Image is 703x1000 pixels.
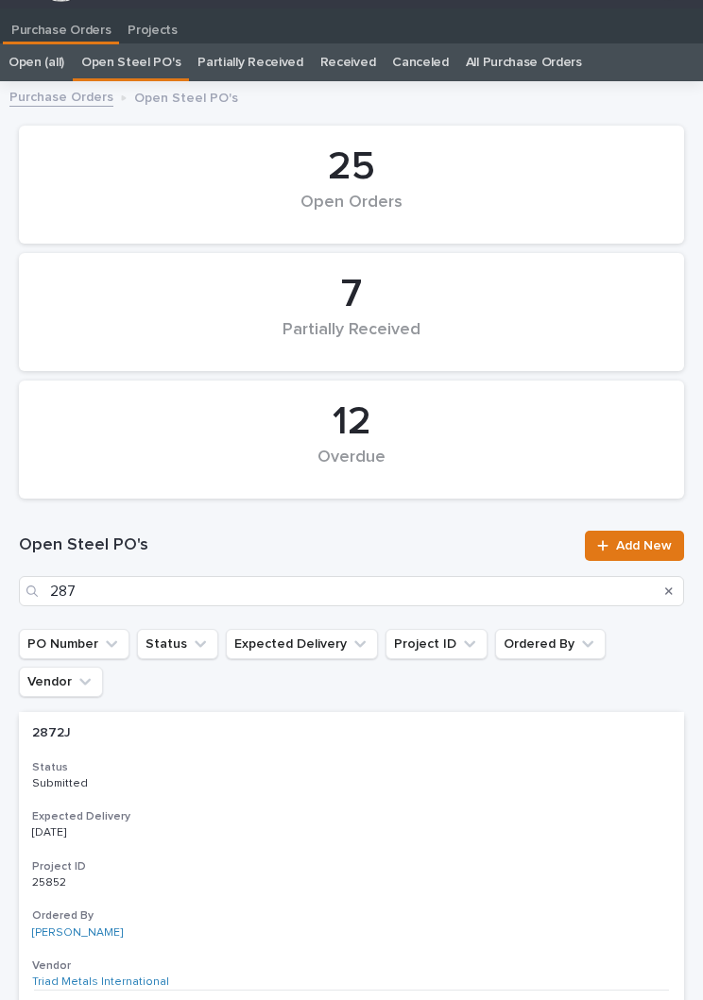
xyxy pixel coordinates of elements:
h3: Status [32,760,671,775]
h1: Open Steel PO's [19,534,574,557]
button: Expected Delivery [226,629,378,659]
div: 7 [51,271,652,318]
p: Projects [128,8,178,39]
a: Partially Received [197,43,302,81]
h3: Project ID [32,859,671,874]
div: Partially Received [51,320,652,360]
p: 25852 [32,873,70,890]
a: [PERSON_NAME] [32,926,123,940]
button: Ordered By [495,629,606,659]
div: Open Orders [51,193,652,232]
div: 12 [51,398,652,446]
p: Purchase Orders [11,8,111,39]
a: Open Steel PO's [81,43,180,81]
a: Triad Metals International [32,975,169,989]
h3: Expected Delivery [32,809,671,824]
a: Canceled [392,43,449,81]
button: Project ID [386,629,488,659]
p: Submitted [32,777,190,790]
input: Search [19,576,684,606]
button: PO Number [19,629,129,659]
p: 2872J [32,721,75,741]
a: All Purchase Orders [466,43,582,81]
span: Add New [616,539,672,552]
a: Received [320,43,376,81]
h3: Vendor [32,958,671,974]
a: Open (all) [9,43,64,81]
div: Overdue [51,448,652,487]
h3: Ordered By [32,908,671,924]
button: Vendor [19,667,103,697]
p: Open Steel PO's [134,86,238,107]
a: Purchase Orders [9,85,113,107]
p: [DATE] [32,826,190,839]
a: Projects [119,8,186,44]
button: Status [137,629,218,659]
div: 25 [51,144,652,191]
a: Purchase Orders [3,8,119,42]
a: Add New [585,531,684,561]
